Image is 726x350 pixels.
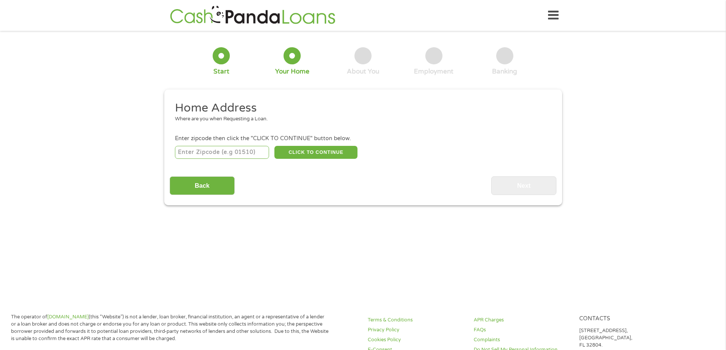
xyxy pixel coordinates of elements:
[175,101,545,116] h2: Home Address
[347,67,379,76] div: About You
[579,327,676,349] p: [STREET_ADDRESS], [GEOGRAPHIC_DATA], FL 32804.
[368,336,465,344] a: Cookies Policy
[213,67,229,76] div: Start
[274,146,357,159] button: CLICK TO CONTINUE
[368,326,465,334] a: Privacy Policy
[579,315,676,323] h4: Contacts
[275,67,309,76] div: Your Home
[474,336,571,344] a: Complaints
[11,313,329,342] p: The operator of (this “Website”) is not a lender, loan broker, financial institution, an agent or...
[414,67,454,76] div: Employment
[175,146,269,159] input: Enter Zipcode (e.g 01510)
[474,316,571,324] a: APR Charges
[491,176,556,195] input: Next
[168,5,338,26] img: GetLoanNow Logo
[175,134,551,143] div: Enter zipcode then click the "CLICK TO CONTINUE" button below.
[175,115,545,123] div: Where are you when Requesting a Loan.
[170,176,235,195] input: Back
[492,67,517,76] div: Banking
[368,316,465,324] a: Terms & Conditions
[474,326,571,334] a: FAQs
[47,314,89,320] a: [DOMAIN_NAME]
